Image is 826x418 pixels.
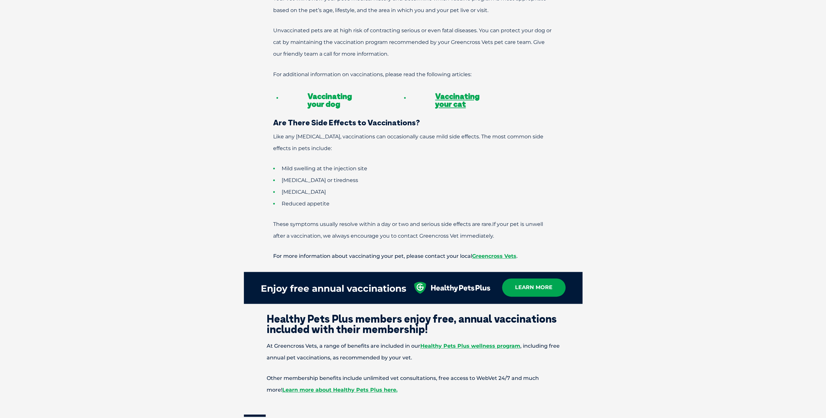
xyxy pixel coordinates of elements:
span: [MEDICAL_DATA] or tiredness [282,177,358,183]
span: For additional information on vaccinations, please read the following articles: [273,71,471,77]
span: [MEDICAL_DATA] [282,189,326,195]
div: Enjoy free annual vaccinations [261,278,406,299]
span: Are There Side Effects to Vaccinations? [273,118,420,127]
span: If your pet is unwell after a vaccination, we always encourage you to contact Greencross Vet imme... [273,221,543,239]
h2: Healthy Pets Plus members enjoy free, annual vaccinations included with their membership! [244,313,582,334]
img: healthy-pets-plus.svg [413,282,491,294]
a: Healthy Pets Plus wellness program [420,343,520,349]
span: Mild swelling at the injection site [282,165,367,172]
p: For more information about vaccinating your pet, please contact your local . [250,250,576,262]
span: Unvaccinated pets are at high risk of contracting serious or even fatal diseases. You can protect... [273,27,552,57]
a: Greencross Vets [472,253,516,259]
a: Vaccinating your cat [435,91,480,109]
p: Other membership benefits include unlimited vet consultations, free access to WebVet 24/7 and muc... [244,372,582,396]
span: Reduced appetite [282,201,329,207]
a: learn more [502,278,566,297]
a: Learn more about Healthy Pets Plus here. [282,387,398,393]
p: At Greencross Vets, a range of benefits are included in our , including free annual pet vaccinati... [244,340,582,364]
span: These symptoms usually resolve within a day or two and serious side effects are rare. [273,221,492,227]
a: Vaccinating your dog [308,91,352,109]
span: Like any [MEDICAL_DATA], vaccinations can occasionally cause mild side effects. The most common s... [273,133,543,151]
